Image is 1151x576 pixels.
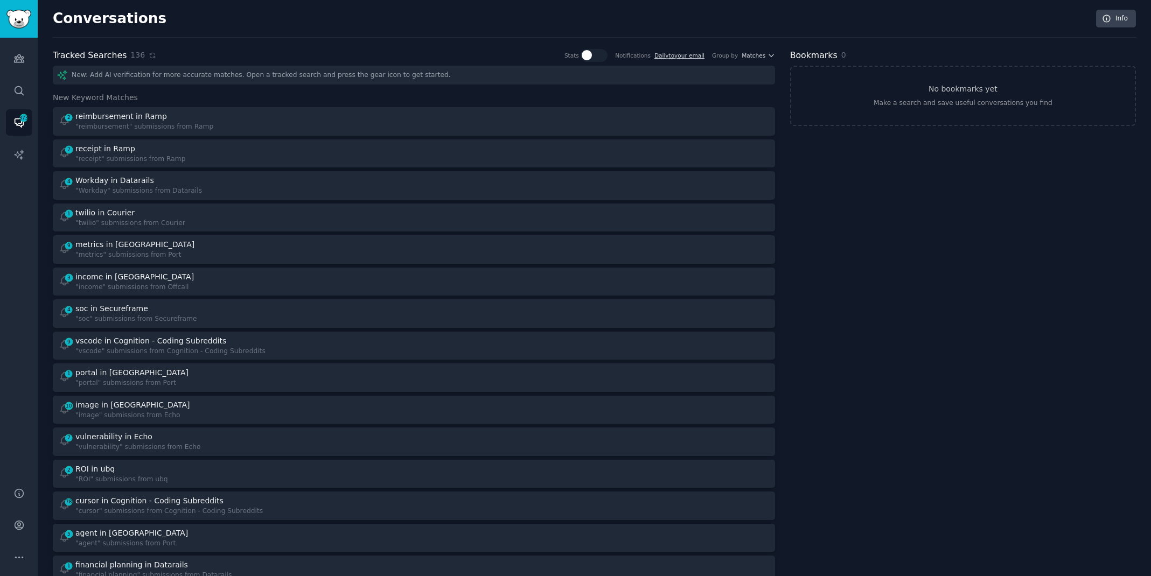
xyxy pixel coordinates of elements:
a: 4soc in Secureframe"soc" submissions from Secureframe [53,299,775,328]
div: "income" submissions from Offcall [75,283,196,292]
div: New: Add AI verification for more accurate matches. Open a tracked search and press the gear icon... [53,66,775,85]
span: 10 [64,402,74,410]
a: 1twilio in Courier"twilio" submissions from Courier [53,203,775,232]
a: 9vscode in Cognition - Coding Subreddits"vscode" submissions from Cognition - Coding Subreddits [53,332,775,360]
div: reimbursement in Ramp [75,111,167,122]
div: "metrics" submissions from Port [75,250,197,260]
h2: Bookmarks [790,49,838,62]
span: 9 [64,338,74,346]
span: 4 [64,306,74,313]
div: Stats [564,52,579,59]
div: "soc" submissions from Secureframe [75,314,197,324]
div: ROI in ubq [75,463,115,475]
a: 78cursor in Cognition - Coding Subreddits"cursor" submissions from Cognition - Coding Subreddits [53,491,775,520]
div: "agent" submissions from Port [75,539,190,549]
span: 5 [64,530,74,538]
div: metrics in [GEOGRAPHIC_DATA] [75,239,194,250]
a: 9metrics in [GEOGRAPHIC_DATA]"metrics" submissions from Port [53,235,775,264]
span: New Keyword Matches [53,92,138,103]
a: No bookmarks yetMake a search and save useful conversations you find [790,66,1136,126]
div: receipt in Ramp [75,143,135,154]
div: "receipt" submissions from Ramp [75,154,186,164]
h2: Conversations [53,10,166,27]
div: "ROI" submissions from ubq [75,475,168,484]
a: 4Workday in Datarails"Workday" submissions from Datarails [53,171,775,200]
span: 1 [64,370,74,377]
div: "Workday" submissions from Datarails [75,186,202,196]
div: "cursor" submissions from Cognition - Coding Subreddits [75,507,263,516]
a: 2reimbursement in Ramp"reimbursement" submissions from Ramp [53,107,775,136]
span: 7 [64,146,74,153]
a: Dailytoyour email [654,52,704,59]
span: 373 [19,114,29,122]
div: "twilio" submissions from Courier [75,219,185,228]
div: income in [GEOGRAPHIC_DATA] [75,271,194,283]
a: 3income in [GEOGRAPHIC_DATA]"income" submissions from Offcall [53,268,775,296]
span: 2 [64,466,74,474]
span: 78 [64,498,74,505]
span: 0 [841,51,846,59]
h2: Tracked Searches [53,49,127,62]
div: "vscode" submissions from Cognition - Coding Subreddits [75,347,266,356]
button: Matches [742,52,775,59]
div: "vulnerability" submissions from Echo [75,442,201,452]
div: soc in Secureframe [75,303,148,314]
div: image in [GEOGRAPHIC_DATA] [75,399,190,411]
a: 373 [6,109,32,136]
div: Notifications [615,52,651,59]
div: vscode in Cognition - Coding Subreddits [75,335,226,347]
a: 5agent in [GEOGRAPHIC_DATA]"agent" submissions from Port [53,524,775,552]
div: cursor in Cognition - Coding Subreddits [75,495,224,507]
div: agent in [GEOGRAPHIC_DATA] [75,528,188,539]
a: 7receipt in Ramp"receipt" submissions from Ramp [53,139,775,168]
div: "image" submissions from Echo [75,411,192,420]
div: Group by [712,52,738,59]
span: 7 [64,434,74,441]
img: GummySearch logo [6,10,31,29]
span: 1 [64,210,74,217]
div: twilio in Courier [75,207,135,219]
div: financial planning in Datarails [75,559,188,571]
a: 7vulnerability in Echo"vulnerability" submissions from Echo [53,427,775,456]
span: 1 [64,562,74,570]
span: Matches [742,52,765,59]
a: 1portal in [GEOGRAPHIC_DATA]"portal" submissions from Port [53,363,775,392]
div: portal in [GEOGRAPHIC_DATA] [75,367,189,378]
span: 4 [64,178,74,185]
div: vulnerability in Echo [75,431,152,442]
h3: No bookmarks yet [929,83,997,95]
span: 136 [130,50,145,61]
div: "reimbursement" submissions from Ramp [75,122,213,132]
div: Workday in Datarails [75,175,154,186]
span: 2 [64,114,74,121]
a: 2ROI in ubq"ROI" submissions from ubq [53,460,775,488]
span: 3 [64,274,74,282]
a: 10image in [GEOGRAPHIC_DATA]"image" submissions from Echo [53,396,775,424]
div: "portal" submissions from Port [75,378,191,388]
div: Make a search and save useful conversations you find [874,99,1052,108]
span: 9 [64,242,74,249]
a: Info [1096,10,1136,28]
